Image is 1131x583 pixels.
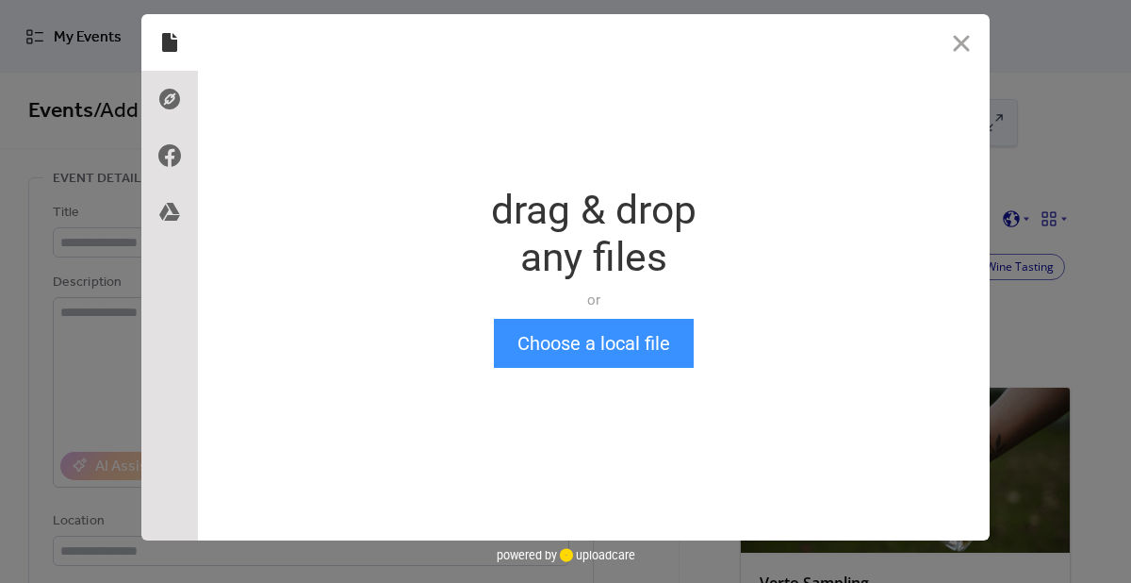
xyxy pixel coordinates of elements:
[141,127,198,184] div: Facebook
[494,319,694,368] button: Choose a local file
[141,14,198,71] div: Local Files
[491,187,697,281] div: drag & drop any files
[491,291,697,309] div: or
[497,541,635,569] div: powered by
[933,14,990,71] button: Close
[557,548,635,562] a: uploadcare
[141,71,198,127] div: Direct Link
[141,184,198,241] div: Google Drive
